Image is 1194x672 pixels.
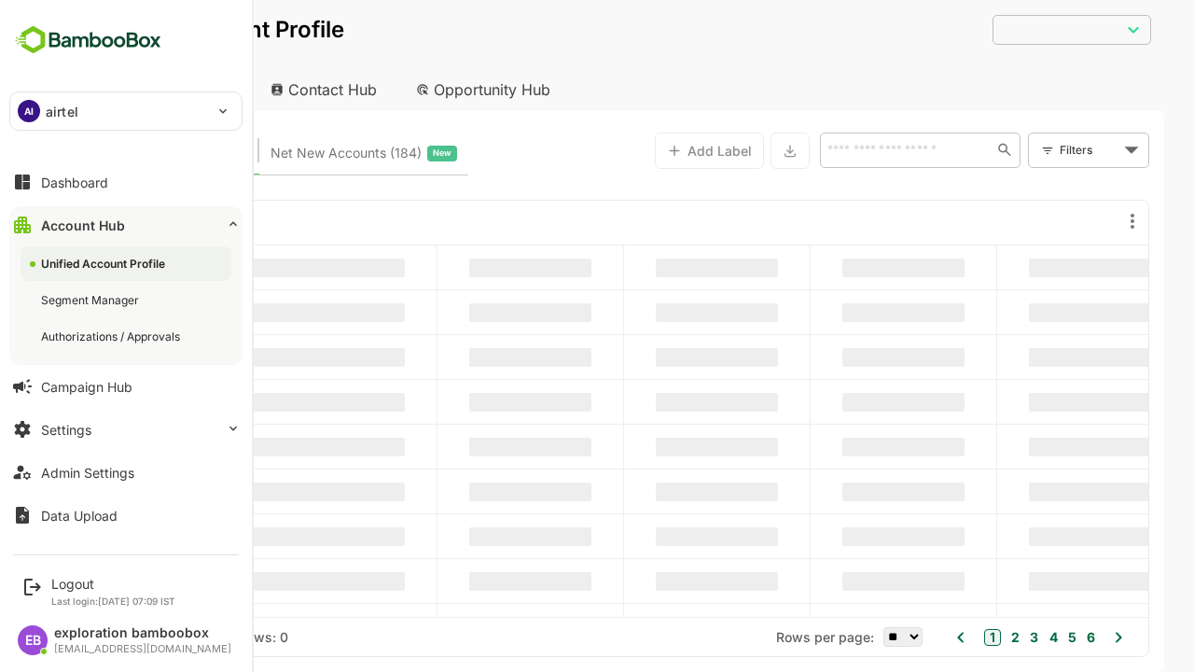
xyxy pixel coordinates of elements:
[41,292,143,308] div: Segment Manager
[993,131,1084,170] div: Filters
[368,141,386,165] span: New
[51,576,175,592] div: Logout
[927,13,1086,46] div: ​
[41,422,91,438] div: Settings
[205,141,356,165] span: Net New Accounts ( 184 )
[979,627,993,648] button: 4
[41,329,184,344] div: Authorizations / Approvals
[919,629,936,646] button: 1
[56,629,223,645] div: Total Rows: NaN | Rows: 0
[54,643,231,655] div: [EMAIL_ADDRESS][DOMAIN_NAME]
[590,133,699,169] button: Add Label
[66,141,173,165] span: Known accounts you’ve identified to target - imported from CRM, Offline upload, or promoted from ...
[54,625,231,641] div: exploration bamboobox
[705,133,744,169] button: Export the selected data as CSV
[9,411,243,448] button: Settings
[960,627,973,648] button: 3
[711,629,809,645] span: Rows per page:
[41,256,169,272] div: Unified Account Profile
[41,508,118,524] div: Data Upload
[9,163,243,201] button: Dashboard
[30,69,183,110] div: Account Hub
[1017,627,1030,648] button: 6
[9,368,243,405] button: Campaign Hub
[9,206,243,244] button: Account Hub
[205,141,392,165] div: Newly surfaced ICP-fit accounts from Intent, Website, LinkedIn, and other engagement signals.
[18,100,40,122] div: AI
[998,627,1011,648] button: 5
[994,140,1054,160] div: Filters
[41,217,125,233] div: Account Hub
[46,102,78,121] p: airtel
[9,22,167,58] img: BambooboxFullLogoMark.5f36c76dfaba33ec1ec1367b70bb1252.svg
[336,69,502,110] div: Opportunity Hub
[51,595,175,607] p: Last login: [DATE] 07:09 IST
[190,69,328,110] div: Contact Hub
[41,175,108,190] div: Dashboard
[941,627,954,648] button: 2
[18,625,48,655] div: EB
[30,19,279,41] p: Unified Account Profile
[9,497,243,534] button: Data Upload
[9,454,243,491] button: Admin Settings
[10,92,242,130] div: AIairtel
[41,465,134,481] div: Admin Settings
[41,379,132,395] div: Campaign Hub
